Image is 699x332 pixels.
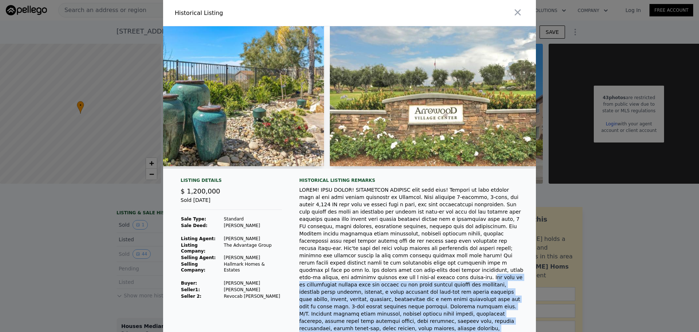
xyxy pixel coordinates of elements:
[224,235,282,242] td: [PERSON_NAME]
[224,280,282,286] td: [PERSON_NAME]
[224,286,282,293] td: [PERSON_NAME]
[181,236,216,241] strong: Listing Agent:
[181,177,282,186] div: Listing Details
[224,293,282,300] td: Revocab [PERSON_NAME]
[175,9,347,17] div: Historical Listing
[181,223,208,228] strong: Sale Deed:
[224,222,282,229] td: [PERSON_NAME]
[181,287,200,292] strong: Seller 1 :
[181,281,197,286] strong: Buyer :
[299,177,524,183] div: Historical Listing remarks
[224,242,282,254] td: The Advantage Group
[224,254,282,261] td: [PERSON_NAME]
[181,216,206,222] strong: Sale Type:
[330,26,540,166] img: Property Img
[224,216,282,222] td: Standard
[181,294,201,299] strong: Seller 2:
[181,255,216,260] strong: Selling Agent:
[181,196,282,210] div: Sold [DATE]
[181,187,220,195] span: $ 1,200,000
[181,243,205,254] strong: Listing Company:
[115,26,324,166] img: Property Img
[224,261,282,273] td: Hallmark Homes & Estates
[181,262,205,273] strong: Selling Company:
